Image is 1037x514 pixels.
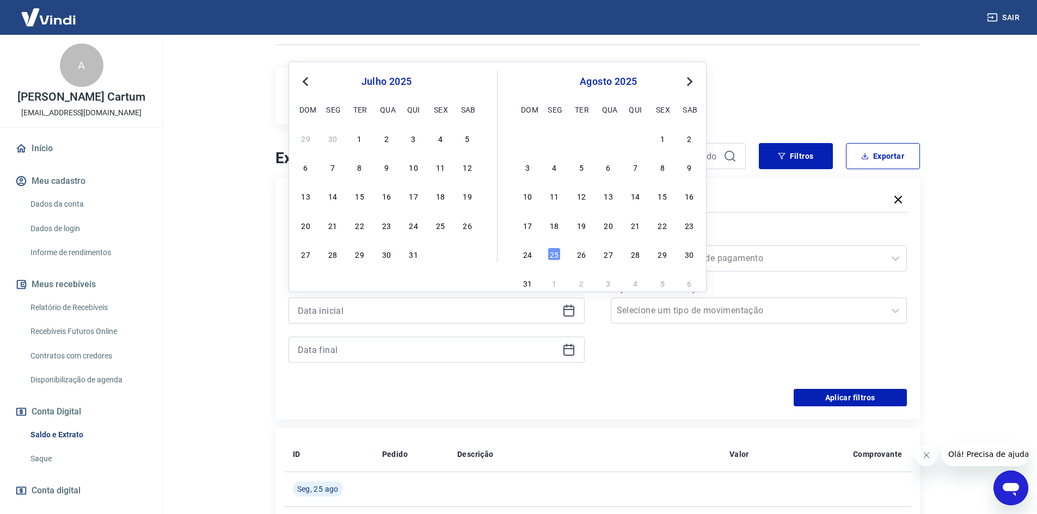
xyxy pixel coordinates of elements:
[575,219,588,232] div: Choose terça-feira, 19 de agosto de 2025
[275,147,569,169] h4: Extrato
[60,44,103,87] div: A
[683,247,696,261] div: Choose sábado, 30 de agosto de 2025
[380,132,393,145] div: Choose quarta-feira, 2 de julho de 2025
[629,160,642,174] div: Choose quinta-feira, 7 de agosto de 2025
[602,132,615,145] div: Choose quarta-feira, 30 de julho de 2025
[613,230,905,243] label: Forma de Pagamento
[629,219,642,232] div: Choose quinta-feira, 21 de agosto de 2025
[434,103,447,116] div: sex
[656,219,669,232] div: Choose sexta-feira, 22 de agosto de 2025
[629,103,642,116] div: qui
[299,103,312,116] div: dom
[575,189,588,202] div: Choose terça-feira, 12 de agosto de 2025
[683,160,696,174] div: Choose sábado, 9 de agosto de 2025
[629,189,642,202] div: Choose quinta-feira, 14 de agosto de 2025
[26,424,150,446] a: Saldo e Extrato
[461,219,474,232] div: Choose sábado, 26 de julho de 2025
[759,143,833,169] button: Filtros
[575,132,588,145] div: Choose terça-feira, 29 de julho de 2025
[548,247,561,261] div: Choose segunda-feira, 25 de agosto de 2025
[602,276,615,289] div: Choose quarta-feira, 3 de setembro de 2025
[434,247,447,261] div: Choose sexta-feira, 1 de agosto de 2025
[461,160,474,174] div: Choose sábado, 12 de julho de 2025
[656,247,669,261] div: Choose sexta-feira, 29 de agosto de 2025
[575,247,588,261] div: Choose terça-feira, 26 de agosto de 2025
[846,143,920,169] button: Exportar
[461,189,474,202] div: Choose sábado, 19 de julho de 2025
[794,389,907,406] button: Aplicar filtros
[519,130,697,291] div: month 2025-08
[683,103,696,116] div: sab
[17,91,145,103] p: [PERSON_NAME] Cartum
[683,219,696,232] div: Choose sábado, 23 de agosto de 2025
[434,189,447,202] div: Choose sexta-feira, 18 de julho de 2025
[293,449,300,460] p: ID
[548,103,561,116] div: seg
[729,449,749,460] p: Valor
[629,132,642,145] div: Choose quinta-feira, 31 de julho de 2025
[683,276,696,289] div: Choose sábado, 6 de setembro de 2025
[521,132,534,145] div: Choose domingo, 27 de julho de 2025
[519,75,697,88] div: agosto 2025
[656,132,669,145] div: Choose sexta-feira, 1 de agosto de 2025
[548,132,561,145] div: Choose segunda-feira, 28 de julho de 2025
[380,103,393,116] div: qua
[26,241,150,264] a: Informe de rendimentos
[380,247,393,261] div: Choose quarta-feira, 30 de julho de 2025
[602,189,615,202] div: Choose quarta-feira, 13 de agosto de 2025
[13,273,150,296] button: Meus recebíveis
[380,219,393,232] div: Choose quarta-feira, 23 de julho de 2025
[575,103,588,116] div: ter
[629,247,642,261] div: Choose quinta-feira, 28 de agosto de 2025
[602,160,615,174] div: Choose quarta-feira, 6 de agosto de 2025
[353,160,366,174] div: Choose terça-feira, 8 de julho de 2025
[461,103,474,116] div: sab
[575,160,588,174] div: Choose terça-feira, 5 de agosto de 2025
[853,449,902,460] p: Comprovante
[297,484,339,494] span: Seg, 25 ago
[683,189,696,202] div: Choose sábado, 16 de agosto de 2025
[656,276,669,289] div: Choose sexta-feira, 5 de setembro de 2025
[602,103,615,116] div: qua
[299,75,312,88] button: Previous Month
[299,219,312,232] div: Choose domingo, 20 de julho de 2025
[298,342,558,358] input: Data final
[298,75,475,88] div: julho 2025
[13,400,150,424] button: Conta Digital
[26,296,150,319] a: Relatório de Recebíveis
[326,132,339,145] div: Choose segunda-feira, 30 de junho de 2025
[461,247,474,261] div: Choose sábado, 2 de agosto de 2025
[7,8,91,16] span: Olá! Precisa de ajuda?
[613,282,905,295] label: Tipo de Movimentação
[32,483,81,498] span: Conta digital
[407,219,420,232] div: Choose quinta-feira, 24 de julho de 2025
[299,132,312,145] div: Choose domingo, 29 de junho de 2025
[26,218,150,240] a: Dados de login
[13,137,150,160] a: Início
[21,107,142,119] p: [EMAIL_ADDRESS][DOMAIN_NAME]
[407,103,420,116] div: qui
[656,189,669,202] div: Choose sexta-feira, 15 de agosto de 2025
[353,219,366,232] div: Choose terça-feira, 22 de julho de 2025
[521,247,534,261] div: Choose domingo, 24 de agosto de 2025
[326,160,339,174] div: Choose segunda-feira, 7 de julho de 2025
[353,189,366,202] div: Choose terça-feira, 15 de julho de 2025
[521,276,534,289] div: Choose domingo, 31 de agosto de 2025
[521,103,534,116] div: dom
[13,479,150,503] a: Conta digital
[521,189,534,202] div: Choose domingo, 10 de agosto de 2025
[916,444,937,466] iframe: Fechar mensagem
[407,189,420,202] div: Choose quinta-feira, 17 de julho de 2025
[434,219,447,232] div: Choose sexta-feira, 25 de julho de 2025
[26,345,150,367] a: Contratos com credores
[299,189,312,202] div: Choose domingo, 13 de julho de 2025
[13,1,84,34] img: Vindi
[575,276,588,289] div: Choose terça-feira, 2 de setembro de 2025
[457,449,494,460] p: Descrição
[299,247,312,261] div: Choose domingo, 27 de julho de 2025
[26,369,150,391] a: Disponibilização de agenda
[683,75,696,88] button: Next Month
[985,8,1024,28] button: Sair
[26,448,150,470] a: Saque
[993,470,1028,505] iframe: Botão para abrir a janela de mensagens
